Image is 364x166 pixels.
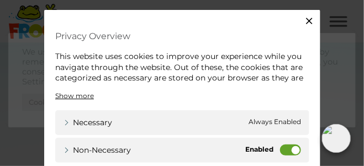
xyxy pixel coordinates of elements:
a: Necessary [64,117,112,128]
img: openIcon [322,124,351,153]
h4: Privacy Overview [55,26,309,46]
a: Non-necessary [64,144,131,156]
a: Show more [55,91,94,101]
span: Always Enabled [249,117,301,128]
div: This website uses cookies to improve your experience while you navigate through the website. Out ... [55,51,309,94]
